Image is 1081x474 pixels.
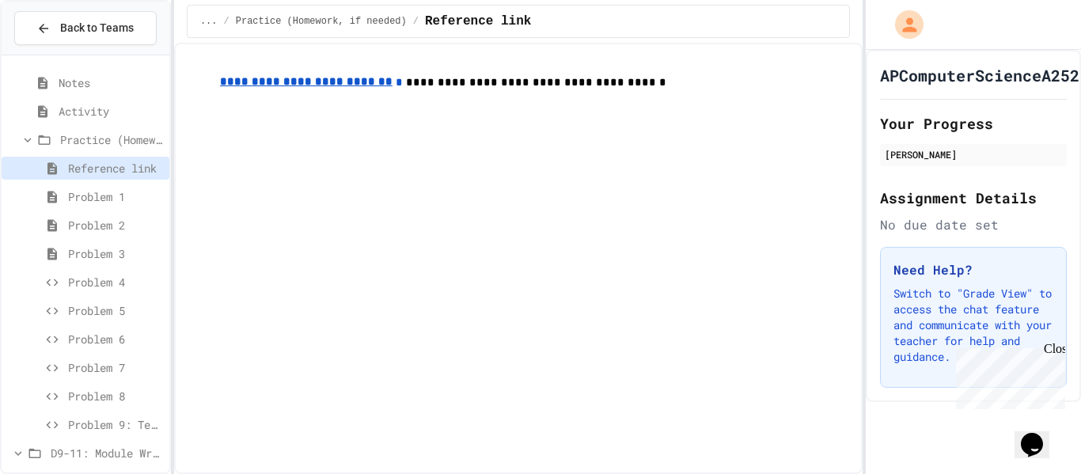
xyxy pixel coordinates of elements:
div: My Account [878,6,927,43]
span: / [413,15,419,28]
div: [PERSON_NAME] [885,147,1062,161]
span: Practice (Homework, if needed) [236,15,407,28]
span: ... [200,15,218,28]
span: Notes [59,74,163,91]
span: Back to Teams [60,20,134,36]
span: Problem 1 [68,188,163,205]
span: Problem 4 [68,274,163,290]
span: Problem 5 [68,302,163,319]
span: D9-11: Module Wrap Up [51,445,163,461]
span: Problem 3 [68,245,163,262]
p: Switch to "Grade View" to access the chat feature and communicate with your teacher for help and ... [893,286,1053,365]
h2: Assignment Details [880,187,1067,209]
h3: Need Help? [893,260,1053,279]
span: Reference link [68,160,163,176]
div: Chat with us now!Close [6,6,109,100]
span: Problem 6 [68,331,163,347]
span: / [224,15,229,28]
h2: Your Progress [880,112,1067,135]
span: Activity [59,103,163,119]
iframe: chat widget [1015,411,1065,458]
button: Back to Teams [14,11,157,45]
span: Problem 7 [68,359,163,376]
span: Practice (Homework, if needed) [60,131,163,148]
iframe: chat widget [950,342,1065,409]
span: Problem 8 [68,388,163,404]
span: Problem 2 [68,217,163,233]
span: Reference link [425,12,531,31]
div: No due date set [880,215,1067,234]
span: Problem 9: Temperature Converter [68,416,163,433]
